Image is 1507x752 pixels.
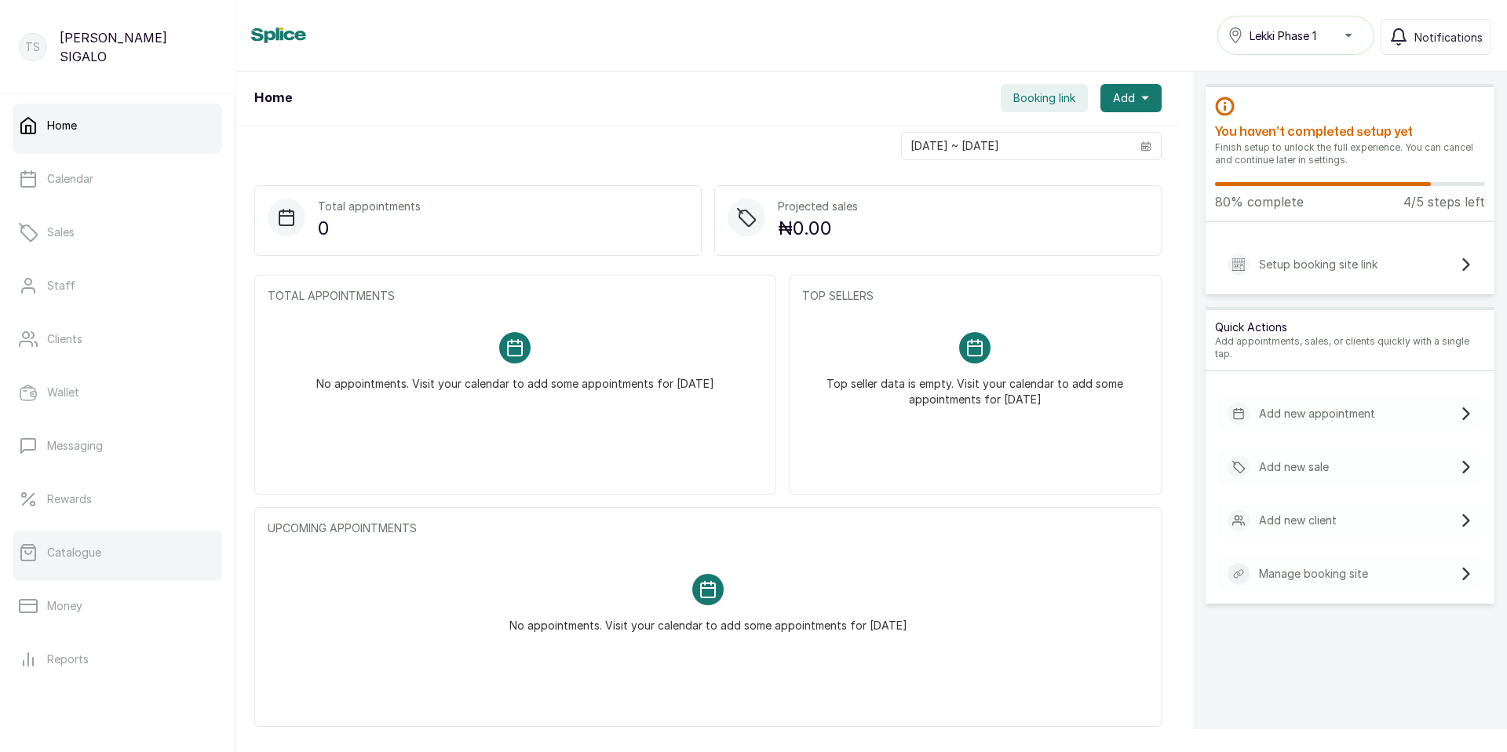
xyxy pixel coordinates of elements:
a: Rewards [13,477,222,521]
p: Home [47,118,77,133]
p: Total appointments [318,199,421,214]
p: Messaging [47,438,103,454]
p: Rewards [47,491,92,507]
button: Booking link [1001,84,1088,112]
p: Money [47,598,82,614]
span: Notifications [1414,29,1483,46]
button: Add [1100,84,1162,112]
a: Staff [13,264,222,308]
p: Add appointments, sales, or clients quickly with a single tap. [1215,335,1485,360]
span: Add [1113,90,1135,106]
p: Reports [47,652,89,667]
p: TS [25,39,40,55]
p: ₦0.00 [778,214,858,243]
h1: Home [254,89,292,108]
input: Select date [902,133,1131,159]
a: Money [13,584,222,628]
p: 0 [318,214,421,243]
button: Lekki Phase 1 [1217,16,1374,55]
p: Catalogue [47,545,101,560]
a: Settings [13,691,222,735]
p: TOTAL APPOINTMENTS [268,288,763,304]
a: Wallet [13,371,222,414]
p: No appointments. Visit your calendar to add some appointments for [DATE] [509,605,907,633]
svg: calendar [1140,141,1151,151]
p: UPCOMING APPOINTMENTS [268,520,1148,536]
span: Lekki Phase 1 [1250,27,1316,44]
a: Sales [13,210,222,254]
p: Finish setup to unlock the full experience. You can cancel and continue later in settings. [1215,141,1485,166]
a: Home [13,104,222,148]
button: Notifications [1381,19,1491,55]
p: Top seller data is empty. Visit your calendar to add some appointments for [DATE] [821,363,1129,407]
p: Setup booking site link [1259,257,1377,272]
p: Manage booking site [1259,566,1368,582]
p: Staff [47,278,75,294]
a: Reports [13,637,222,681]
p: 4/5 steps left [1403,192,1485,211]
p: [PERSON_NAME] SIGALO [60,28,216,66]
p: TOP SELLERS [802,288,1148,304]
a: Calendar [13,157,222,201]
p: 80 % complete [1215,192,1304,211]
a: Catalogue [13,531,222,575]
p: Quick Actions [1215,319,1485,335]
h2: You haven’t completed setup yet [1215,122,1485,141]
p: No appointments. Visit your calendar to add some appointments for [DATE] [316,363,714,392]
p: Add new sale [1259,459,1329,475]
a: Messaging [13,424,222,468]
p: Projected sales [778,199,858,214]
p: Wallet [47,385,79,400]
p: Calendar [47,171,93,187]
p: Add new appointment [1259,406,1375,422]
p: Clients [47,331,82,347]
a: Clients [13,317,222,361]
span: Booking link [1013,90,1075,106]
p: Add new client [1259,513,1337,528]
p: Sales [47,225,75,240]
